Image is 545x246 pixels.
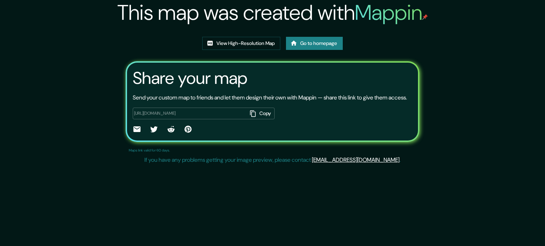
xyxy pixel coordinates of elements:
img: mappin-pin [422,14,428,20]
a: Go to homepage [286,37,343,50]
p: If you have any problems getting your image preview, please contact . [144,156,401,164]
p: Maps link valid for 60 days. [129,148,170,153]
a: [EMAIL_ADDRESS][DOMAIN_NAME] [312,156,400,164]
button: Copy [247,108,275,119]
h3: Share your map [133,68,247,88]
a: View High-Resolution Map [202,37,280,50]
p: Send your custom map to friends and let them design their own with Mappin — share this link to gi... [133,93,407,102]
